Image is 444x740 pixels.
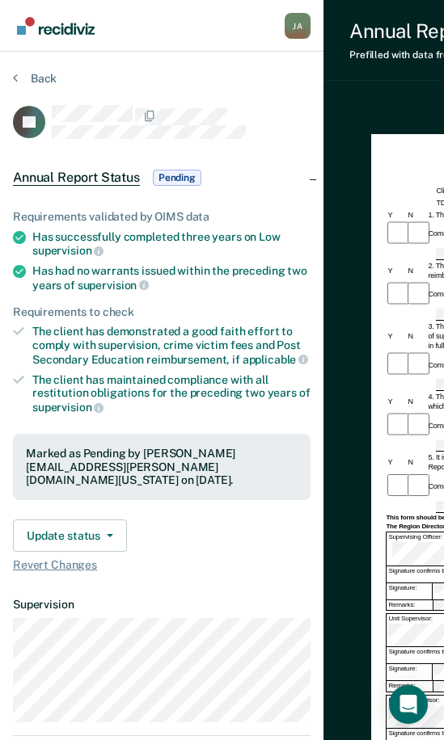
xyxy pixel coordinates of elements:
[13,71,57,86] button: Back
[13,305,311,319] div: Requirements to check
[17,17,95,35] img: Recidiviz
[13,210,311,224] div: Requirements validated by OIMS data
[387,600,433,610] div: Remarks:
[32,373,311,414] div: The client has maintained compliance with all restitution obligations for the preceding two years of
[387,583,433,599] div: Signature:
[32,264,311,292] div: Has had no warrants issued within the preceding two years of
[285,13,311,39] div: J A
[26,447,298,487] div: Marked as Pending by [PERSON_NAME][EMAIL_ADDRESS][PERSON_NAME][DOMAIN_NAME][US_STATE] on [DATE].
[13,598,311,612] dt: Supervision
[389,685,428,724] div: Open Intercom Messenger
[13,558,311,572] span: Revert Changes
[406,331,426,341] div: N
[406,457,426,467] div: N
[32,244,104,257] span: supervision
[32,325,311,366] div: The client has demonstrated a good faith effort to comply with supervision, crime victim fees and...
[243,353,308,366] span: applicable
[387,664,433,680] div: Signature:
[13,170,140,186] span: Annual Report Status
[406,210,426,220] div: N
[386,331,406,341] div: Y
[386,210,406,220] div: Y
[386,457,406,467] div: Y
[387,681,433,691] div: Remarks:
[32,230,311,258] div: Has successfully completed three years on Low
[386,397,406,406] div: Y
[153,170,201,186] span: Pending
[406,397,426,406] div: N
[406,266,426,275] div: N
[285,13,311,39] button: Profile dropdown button
[78,279,149,292] span: supervision
[32,401,104,414] span: supervision
[386,266,406,275] div: Y
[13,519,127,552] button: Update status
